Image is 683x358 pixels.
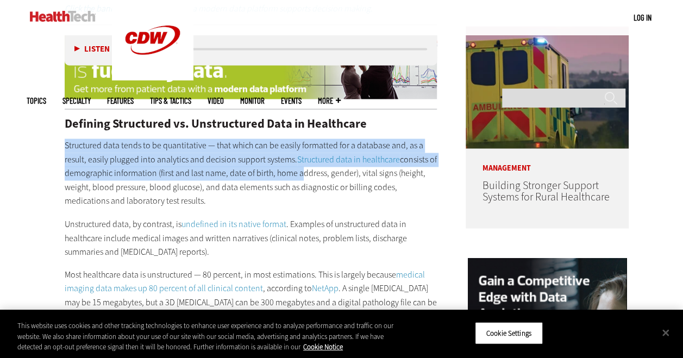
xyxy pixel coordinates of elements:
span: Specialty [62,97,91,105]
span: More [318,97,341,105]
h2: Defining Structured vs. Unstructured Data in Healthcare [65,118,437,130]
img: ambulance driving down country road at sunset [466,26,629,148]
div: User menu [634,12,651,23]
div: This website uses cookies and other tracking technologies to enhance user experience and to analy... [17,321,410,353]
a: CDW [112,72,193,83]
a: Events [281,97,302,105]
button: Close [654,321,678,344]
a: More information about your privacy [303,342,343,351]
a: Building Stronger Support Systems for Rural Healthcare [482,178,609,204]
a: Features [107,97,134,105]
a: Video [208,97,224,105]
a: Tips & Tactics [150,97,191,105]
button: Cookie Settings [475,322,543,344]
p: Unstructured data, by contrast, is . Examples of unstructured data in healthcare include medical ... [65,217,437,259]
a: NetApp [312,282,339,293]
span: Topics [27,97,46,105]
a: Log in [634,12,651,22]
p: Most healthcare data is unstructured — 80 percent, in most estimations. This is largely because ,... [65,267,437,323]
p: Structured data tends to be quantitative — that which can be easily formatted for a database and,... [65,139,437,208]
p: Management [466,148,629,172]
a: MonITor [240,97,265,105]
img: Home [30,11,96,22]
a: undefined in its native format [181,218,286,229]
a: Structured data in healthcare [297,154,400,165]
